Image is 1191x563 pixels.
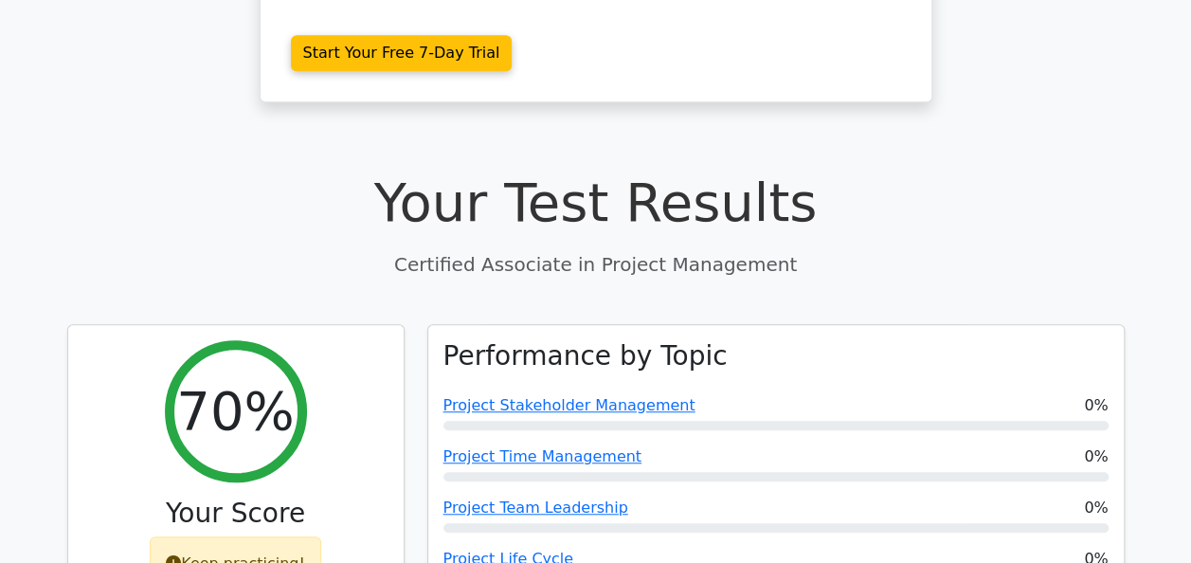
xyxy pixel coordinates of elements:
[1084,394,1108,417] span: 0%
[176,379,294,443] h2: 70%
[67,171,1125,234] h1: Your Test Results
[291,35,513,71] a: Start Your Free 7-Day Trial
[1084,497,1108,519] span: 0%
[443,340,728,372] h3: Performance by Topic
[1084,445,1108,468] span: 0%
[67,250,1125,279] p: Certified Associate in Project Management
[443,499,628,517] a: Project Team Leadership
[83,498,388,530] h3: Your Score
[443,447,641,465] a: Project Time Management
[443,396,695,414] a: Project Stakeholder Management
